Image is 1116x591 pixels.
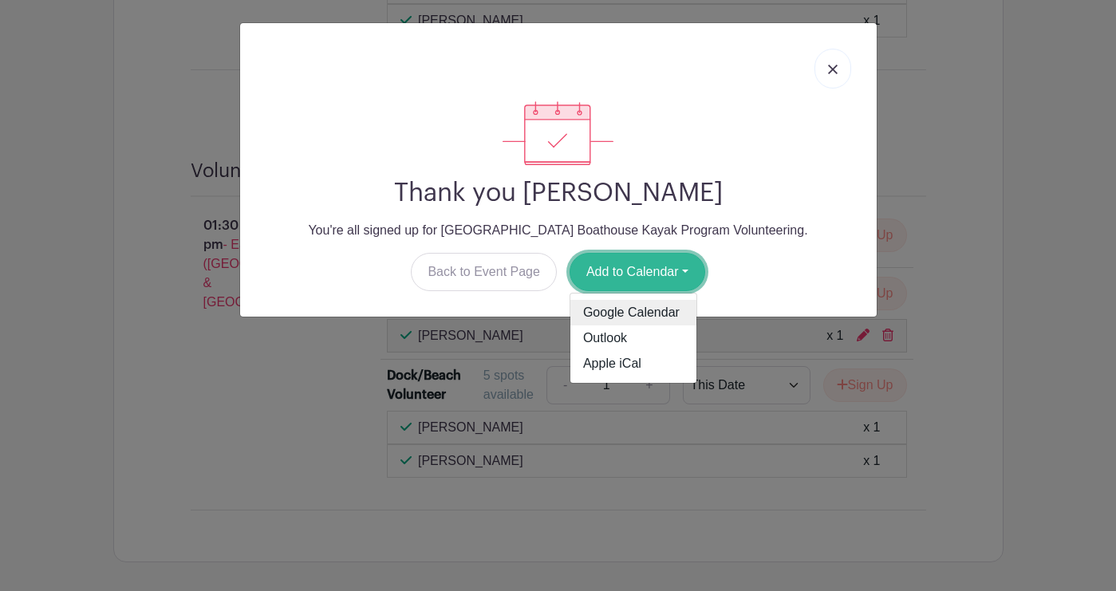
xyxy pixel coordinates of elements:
[411,253,557,291] a: Back to Event Page
[253,221,864,240] p: You're all signed up for [GEOGRAPHIC_DATA] Boathouse Kayak Program Volunteering.
[503,101,613,165] img: signup_complete-c468d5dda3e2740ee63a24cb0ba0d3ce5d8a4ecd24259e683200fb1569d990c8.svg
[570,351,696,376] a: Apple iCal
[570,325,696,351] a: Outlook
[570,253,705,291] button: Add to Calendar
[828,65,838,74] img: close_button-5f87c8562297e5c2d7936805f587ecaba9071eb48480494691a3f1689db116b3.svg
[570,300,696,325] a: Google Calendar
[253,178,864,208] h2: Thank you [PERSON_NAME]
